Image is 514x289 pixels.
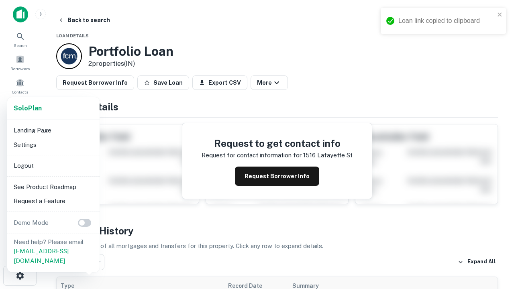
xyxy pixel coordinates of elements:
[474,225,514,263] iframe: Chat Widget
[10,194,96,208] li: Request a Feature
[10,159,96,173] li: Logout
[14,104,42,112] strong: Solo Plan
[497,11,503,19] button: close
[10,218,52,228] p: Demo Mode
[10,123,96,138] li: Landing Page
[14,237,93,266] p: Need help? Please email
[10,180,96,194] li: See Product Roadmap
[10,138,96,152] li: Settings
[398,16,495,26] div: Loan link copied to clipboard
[14,248,69,264] a: [EMAIL_ADDRESS][DOMAIN_NAME]
[14,104,42,113] a: SoloPlan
